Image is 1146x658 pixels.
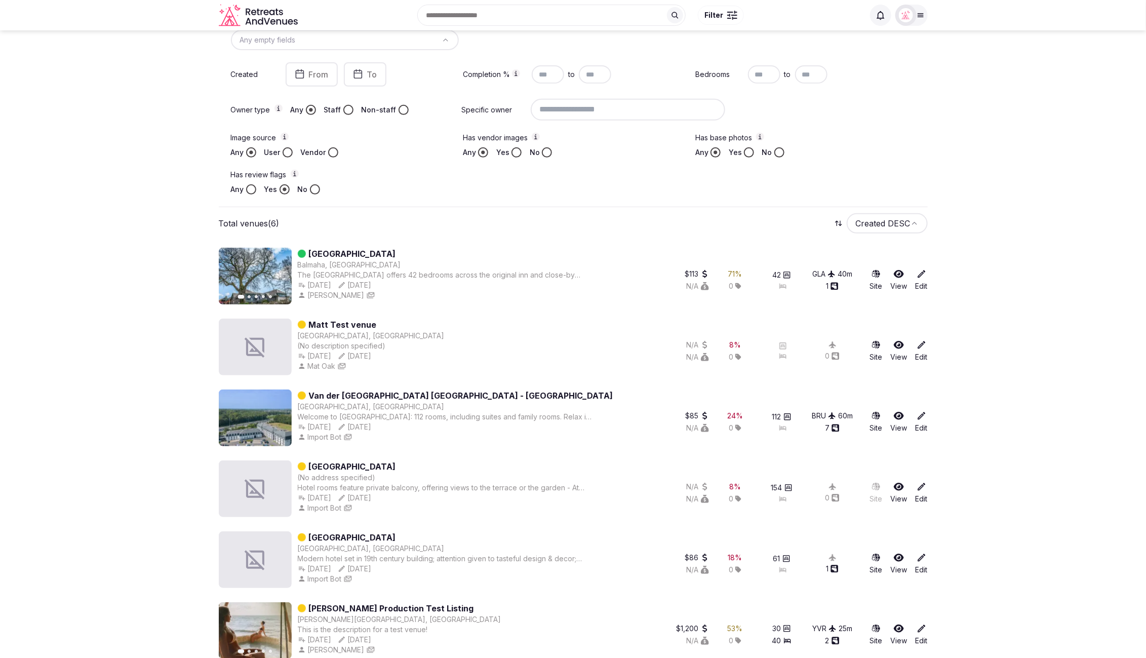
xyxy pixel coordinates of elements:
[916,553,928,575] a: Edit
[262,295,265,298] button: Go to slide 4
[338,635,372,645] button: [DATE]
[916,482,928,504] a: Edit
[248,650,251,653] button: Go to slide 2
[309,531,396,544] a: [GEOGRAPHIC_DATA]
[238,649,244,653] button: Go to slide 1
[262,650,265,653] button: Go to slide 4
[298,503,342,513] button: Import Bot
[916,624,928,646] a: Edit
[891,624,907,646] a: View
[772,624,791,634] button: 30
[825,493,840,503] button: 0
[773,554,791,564] button: 61
[238,295,244,299] button: Go to slide 1
[728,624,743,634] div: 53 %
[687,494,709,504] button: N/A
[899,8,913,22] img: miaceralde
[729,482,741,492] button: 8%
[219,4,300,27] svg: Retreats and Venues company logo
[298,564,332,574] button: [DATE]
[870,482,883,504] a: Site
[255,650,258,653] button: Go to slide 3
[825,636,840,646] button: 2
[677,624,709,634] button: $1,200
[891,553,907,575] a: View
[687,565,709,575] button: N/A
[826,564,839,574] button: 1
[729,636,733,646] span: 0
[870,553,883,575] a: Site
[771,483,793,493] button: 154
[772,624,781,634] span: 30
[839,624,852,634] div: 25 m
[298,625,501,635] div: This is the description for a test venue!
[298,483,594,493] div: Hotel rooms feature private balcony, offering views to the terrace or the garden - At 5km from [G...
[728,553,742,563] div: 18 %
[729,482,741,492] div: 8 %
[729,565,733,575] span: 0
[248,295,251,298] button: Go to slide 2
[685,553,709,563] button: $86
[219,4,300,27] a: Visit the homepage
[772,636,781,646] span: 40
[773,554,780,564] span: 61
[269,295,272,298] button: Go to slide 5
[298,645,365,655] button: [PERSON_NAME]
[298,574,342,584] button: Import Bot
[309,602,474,614] a: [PERSON_NAME] Production Test Listing
[728,553,742,563] button: 18%
[839,624,852,634] button: 25m
[308,574,342,584] span: Import Bot
[772,636,792,646] button: 40
[298,614,501,625] button: [PERSON_NAME][GEOGRAPHIC_DATA], [GEOGRAPHIC_DATA]
[698,6,744,25] button: Filter
[704,10,723,20] span: Filter
[298,493,332,503] button: [DATE]
[308,503,342,513] span: Import Bot
[687,482,709,492] button: N/A
[338,564,372,574] button: [DATE]
[298,473,376,483] button: (No address specified)
[891,482,907,504] a: View
[309,460,396,473] a: [GEOGRAPHIC_DATA]
[298,635,332,645] button: [DATE]
[298,544,445,554] button: [GEOGRAPHIC_DATA], [GEOGRAPHIC_DATA]
[269,650,272,653] button: Go to slide 5
[812,624,837,634] button: YVR
[338,493,372,503] button: [DATE]
[728,624,743,634] button: 53%
[687,636,709,646] button: N/A
[729,494,733,504] span: 0
[870,624,883,646] a: Site
[308,645,365,655] span: [PERSON_NAME]
[771,483,782,493] span: 154
[255,295,258,298] button: Go to slide 3
[298,554,594,564] div: Modern hotel set in 19th century building; attention given to tasteful design & decor; located 1 ...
